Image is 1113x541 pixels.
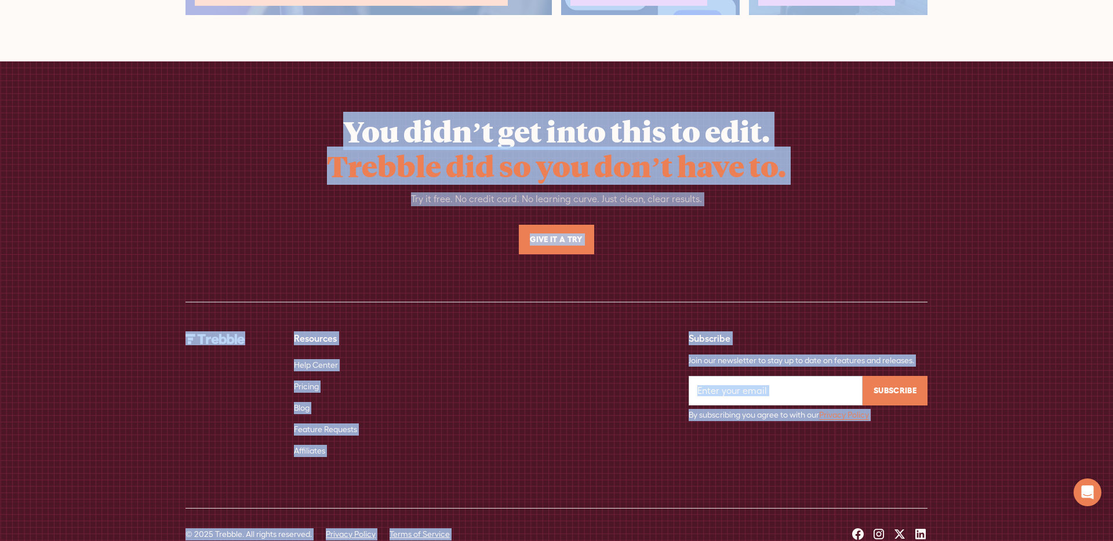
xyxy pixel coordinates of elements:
a: Terms of Service [390,528,450,540]
a: Help Center [294,354,338,376]
img: Trebble Logo - AI Podcast Editor [185,334,245,344]
div: Subscribe [689,331,927,345]
span: Trebble did so you don’t have to. [327,147,786,185]
a: Feature Requests [294,419,357,440]
h2: You didn’t get into this to edit. [327,114,786,183]
div: © 2025 Trebble. All rights reserved. [185,528,312,540]
a: Pricing [294,376,319,397]
div: Open Intercom Messenger [1074,478,1101,506]
div: By subscribing you agree to with our [689,409,927,421]
a: Affiliates [294,440,325,462]
a: Blog [294,397,310,419]
input: Enter your email [689,376,863,405]
form: Email Form [689,376,927,421]
a: Privacy Policy [326,528,376,540]
a: Give it a try [519,225,594,254]
div: Join our newsletter to stay up to date on features and releases. [689,354,927,367]
div: Try it free. No credit card. No learning curve. Just clean, clear results. [411,192,702,206]
a: Privacy Policy [819,410,869,419]
div: Resources [294,331,384,345]
input: Subscribe [863,376,927,405]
